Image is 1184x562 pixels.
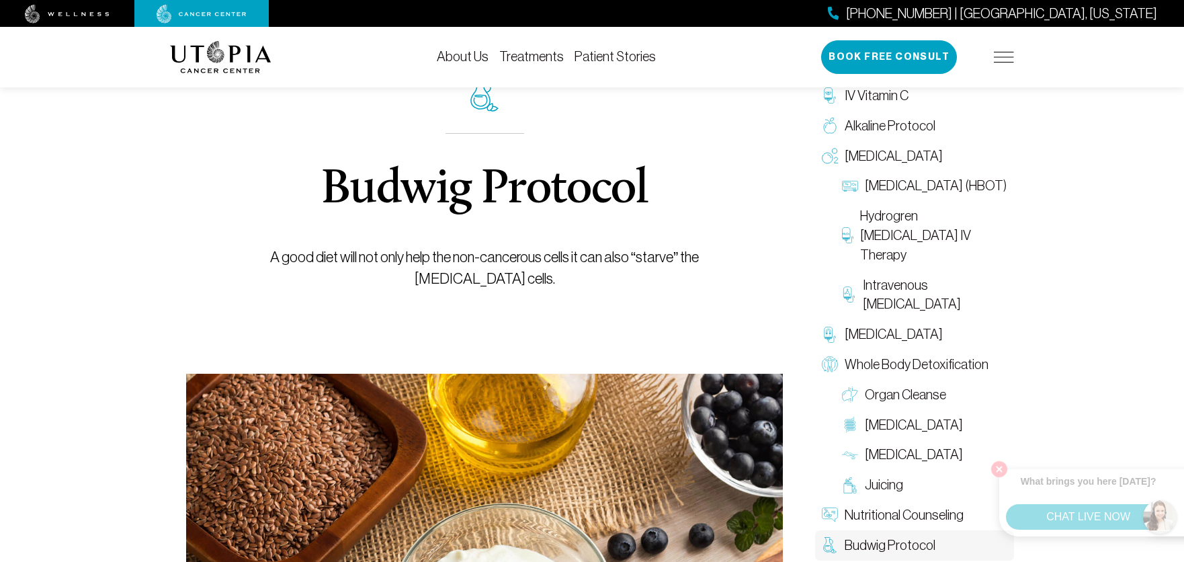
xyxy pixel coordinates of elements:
a: [MEDICAL_DATA] [815,141,1014,171]
span: [MEDICAL_DATA] [865,415,963,435]
span: IV Vitamin C [845,86,908,106]
img: Lymphatic Massage [842,447,858,463]
a: Nutritional Counseling [815,500,1014,530]
img: icon-hamburger [994,52,1014,63]
span: Budwig Protocol [845,536,935,555]
span: [MEDICAL_DATA] [845,147,943,166]
a: About Us [437,49,489,64]
button: Book Free Consult [821,40,957,74]
img: wellness [25,5,110,24]
a: Budwig Protocol [815,530,1014,561]
p: A good diet will not only help the non-cancerous cells it can also “starve” the [MEDICAL_DATA] ce... [217,247,753,290]
img: icon [470,77,499,112]
span: Intravenous [MEDICAL_DATA] [863,276,1007,315]
img: Whole Body Detoxification [822,356,838,372]
a: Patient Stories [575,49,656,64]
img: Colon Therapy [842,417,858,433]
img: Nutritional Counseling [822,507,838,523]
span: [MEDICAL_DATA] (HBOT) [865,176,1007,196]
a: [MEDICAL_DATA] [835,410,1014,440]
img: IV Vitamin C [822,87,838,104]
a: Whole Body Detoxification [815,350,1014,380]
img: Intravenous Ozone Therapy [842,286,856,303]
img: Budwig Protocol [822,537,838,553]
a: Treatments [499,49,564,64]
a: IV Vitamin C [815,81,1014,111]
span: [PHONE_NUMBER] | [GEOGRAPHIC_DATA], [US_STATE] [846,4,1157,24]
img: Juicing [842,477,858,493]
span: Organ Cleanse [865,385,946,405]
span: [MEDICAL_DATA] [865,445,963,465]
span: Hydrogren [MEDICAL_DATA] IV Therapy [860,206,1007,264]
a: Juicing [835,470,1014,500]
img: Organ Cleanse [842,387,858,403]
a: [PHONE_NUMBER] | [GEOGRAPHIC_DATA], [US_STATE] [828,4,1157,24]
img: logo [170,41,271,73]
img: Chelation Therapy [822,327,838,343]
span: Juicing [865,475,903,495]
img: Hyperbaric Oxygen Therapy (HBOT) [842,178,858,194]
img: cancer center [157,5,247,24]
a: Alkaline Protocol [815,111,1014,141]
span: Alkaline Protocol [845,116,935,136]
a: Hydrogren [MEDICAL_DATA] IV Therapy [835,201,1014,270]
span: Nutritional Counseling [845,506,964,525]
h1: Budwig Protocol [321,166,648,214]
span: Whole Body Detoxification [845,355,988,374]
a: Organ Cleanse [835,380,1014,410]
img: Alkaline Protocol [822,118,838,134]
a: Intravenous [MEDICAL_DATA] [835,270,1014,320]
span: [MEDICAL_DATA] [845,325,943,344]
a: [MEDICAL_DATA] [815,319,1014,350]
img: Hydrogren Peroxide IV Therapy [842,227,853,243]
img: Oxygen Therapy [822,148,838,164]
a: [MEDICAL_DATA] (HBOT) [835,171,1014,201]
a: [MEDICAL_DATA] [835,440,1014,470]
